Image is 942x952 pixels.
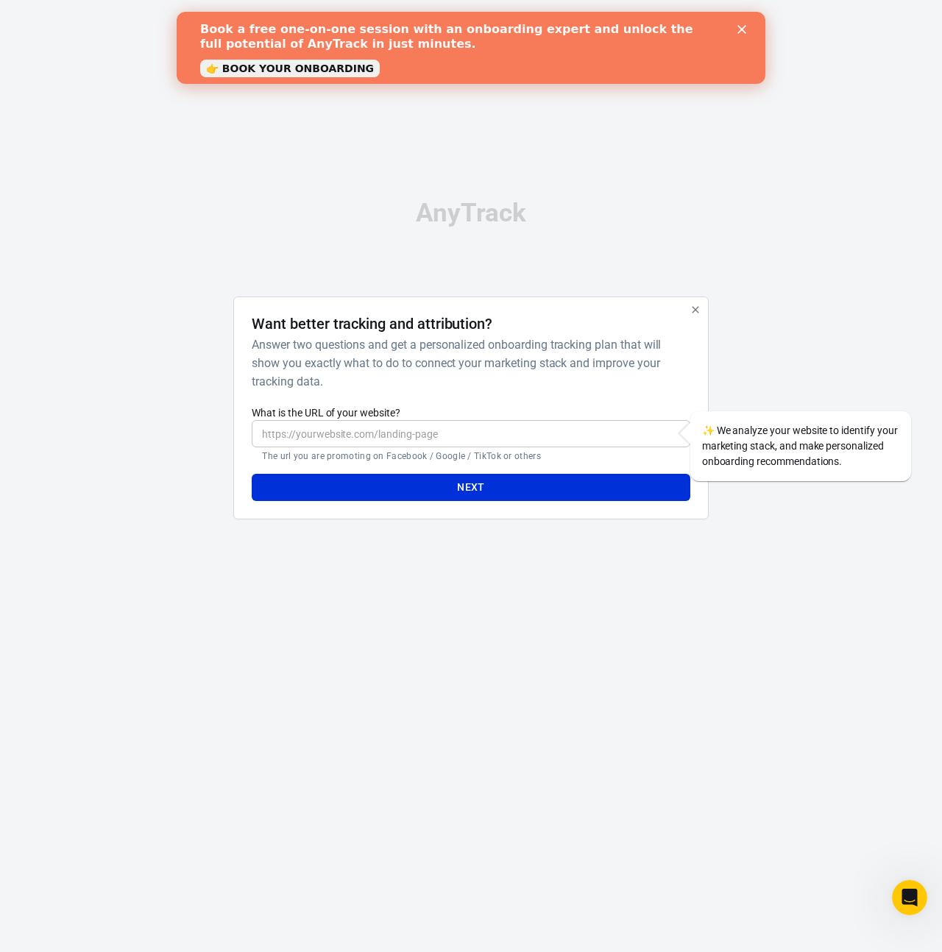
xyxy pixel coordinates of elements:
span: sparkles [702,425,715,436]
h6: Answer two questions and get a personalized onboarding tracking plan that will show you exactly w... [252,335,684,391]
button: Next [252,474,690,501]
p: The url you are promoting on Facebook / Google / TikTok or others [262,450,679,462]
div: We analyze your website to identify your marketing stack, and make personalized onboarding recomm... [690,411,911,481]
input: https://yourwebsite.com/landing-page [252,420,690,447]
iframe: Intercom live chat [892,880,927,915]
h4: Want better tracking and attribution? [252,315,492,333]
div: Close [561,13,576,22]
iframe: Intercom live chat banner [177,12,765,84]
label: What is the URL of your website? [252,405,690,420]
div: AnyTrack [103,200,839,226]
